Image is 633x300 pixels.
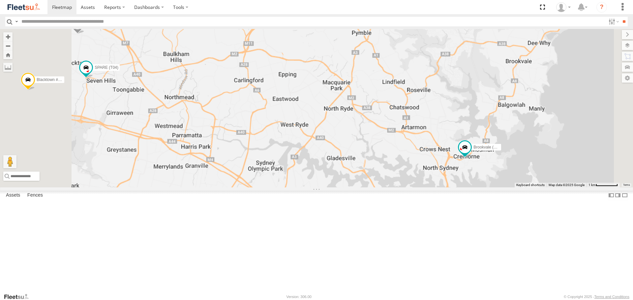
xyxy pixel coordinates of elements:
[587,183,620,187] button: Map scale: 1 km per 63 pixels
[621,191,628,200] label: Hide Summary Table
[596,2,607,13] i: ?
[3,41,13,50] button: Zoom out
[24,191,46,200] label: Fences
[3,32,13,41] button: Zoom in
[615,191,621,200] label: Dock Summary Table to the Right
[3,63,13,72] label: Measure
[622,73,633,83] label: Map Settings
[37,77,107,82] span: Blacktown #2 (T05 - [PERSON_NAME])
[3,50,13,59] button: Zoom Home
[549,183,585,187] span: Map data ©2025 Google
[286,295,312,299] div: Version: 306.00
[4,293,34,300] a: Visit our Website
[623,183,630,186] a: Terms (opens in new tab)
[588,183,596,187] span: 1 km
[554,2,573,12] div: Matt Mayall
[7,3,41,12] img: fleetsu-logo-horizontal.svg
[14,17,19,26] label: Search Query
[473,145,538,150] span: Brookvale (T10 - [PERSON_NAME])
[95,66,118,70] span: SPARE (T04)
[606,17,620,26] label: Search Filter Options
[3,155,16,168] button: Drag Pegman onto the map to open Street View
[3,191,23,200] label: Assets
[594,295,629,299] a: Terms and Conditions
[564,295,629,299] div: © Copyright 2025 -
[516,183,545,187] button: Keyboard shortcuts
[608,191,615,200] label: Dock Summary Table to the Left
